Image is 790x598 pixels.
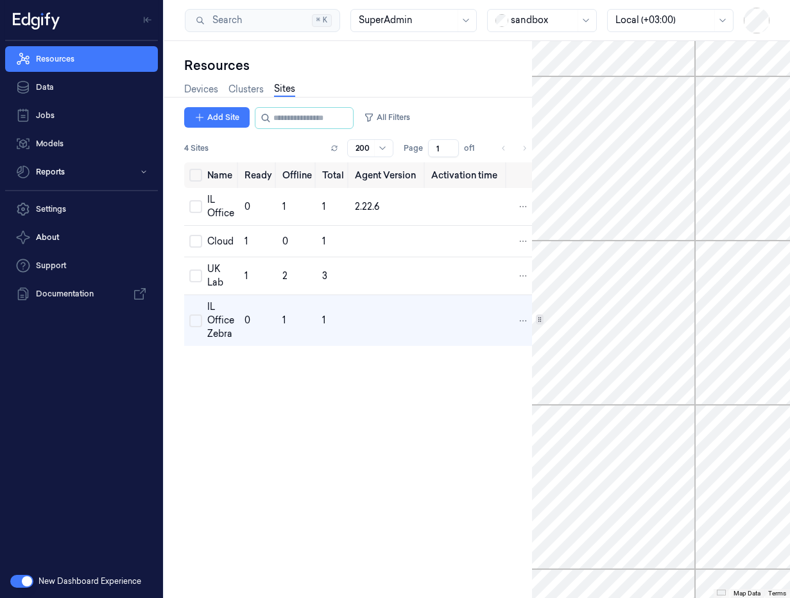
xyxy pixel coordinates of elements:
[350,162,426,188] th: Agent Version
[202,162,239,188] th: Name
[5,253,158,278] a: Support
[5,46,158,72] a: Resources
[717,590,726,595] button: Keyboard shortcuts
[355,201,379,212] span: 2.22.6
[239,162,277,188] th: Ready
[426,162,508,188] th: Activation time
[137,10,158,30] button: Toggle Navigation
[322,270,327,282] span: 3
[5,103,158,128] a: Jobs
[184,107,250,128] button: Add Site
[207,193,234,220] div: IL Office
[189,169,202,182] button: Select all
[317,162,350,188] th: Total
[184,142,209,154] span: 4 Sites
[5,225,158,250] button: About
[5,74,158,100] a: Data
[245,235,248,247] span: 1
[184,56,538,74] div: Resources
[245,270,248,282] span: 1
[189,314,202,327] button: Select row
[189,269,202,282] button: Select row
[282,201,286,212] span: 1
[207,262,234,289] div: UK Lab
[282,270,288,282] span: 2
[189,235,202,248] button: Select row
[5,281,158,307] a: Documentation
[207,13,242,27] span: Search
[359,107,415,128] button: All Filters
[734,589,760,598] button: Map Data
[322,314,325,326] span: 1
[5,196,158,222] a: Settings
[274,82,295,97] a: Sites
[228,83,264,96] a: Clusters
[245,201,250,212] span: 0
[322,201,325,212] span: 1
[5,159,158,185] button: Reports
[5,131,158,157] a: Models
[495,139,533,157] nav: pagination
[282,314,286,326] span: 1
[322,235,325,247] span: 1
[245,314,250,326] span: 0
[404,142,423,154] span: Page
[207,300,234,341] div: IL Office Zebra
[184,83,218,96] a: Devices
[277,162,317,188] th: Offline
[189,200,202,213] button: Select row
[207,235,234,248] div: Cloud
[282,235,288,247] span: 0
[464,142,485,154] span: of 1
[185,9,340,32] button: Search⌘K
